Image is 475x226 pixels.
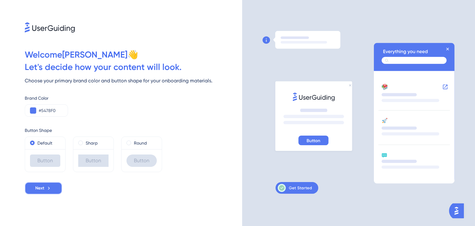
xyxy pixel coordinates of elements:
[449,202,468,220] iframe: UserGuiding AI Assistant Launcher
[25,77,242,85] div: Choose your primary brand color and button shape for your onboarding materials.
[86,139,98,147] label: Sharp
[30,154,60,167] div: Button
[35,185,44,192] span: Next
[25,127,242,134] div: Button Shape
[78,154,109,167] div: Button
[126,154,157,167] div: Button
[25,182,62,194] button: Next
[25,94,242,102] div: Brand Color
[25,49,242,61] div: Welcome [PERSON_NAME] 👋
[25,61,242,73] div: Let ' s decide how your content will look.
[37,139,52,147] label: Default
[134,139,147,147] label: Round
